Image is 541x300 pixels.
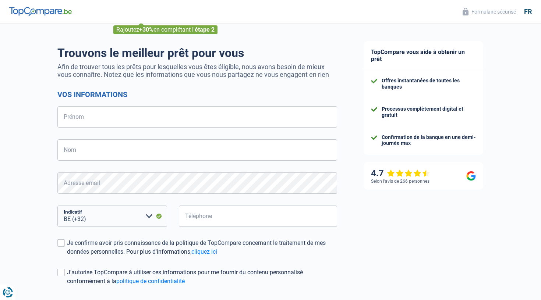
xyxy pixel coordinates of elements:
div: Selon l’avis de 266 personnes [371,179,429,184]
div: J'autorise TopCompare à utiliser ces informations pour me fournir du contenu personnalisé conform... [67,268,337,286]
div: Confirmation de la banque en une demi-journée max [382,134,476,147]
h2: Vos informations [57,90,337,99]
a: cliquez ici [191,248,217,255]
div: 4.7 [371,168,430,179]
button: Formulaire sécurisé [458,6,520,18]
img: TopCompare Logo [9,7,72,16]
span: +30% [139,26,153,33]
div: TopCompare vous aide à obtenir un prêt [364,41,483,70]
h1: Trouvons le meilleur prêt pour vous [57,46,337,60]
div: Rajoutez en complétant l' [113,25,218,34]
a: politique de confidentialité [116,278,185,285]
input: 401020304 [179,206,337,227]
div: Je confirme avoir pris connaissance de la politique de TopCompare concernant le traitement de mes... [67,239,337,256]
div: fr [524,8,532,16]
span: étape 2 [195,26,215,33]
div: Processus complètement digital et gratuit [382,106,476,118]
div: Offres instantanées de toutes les banques [382,78,476,90]
p: Afin de trouver tous les prêts pour lesquelles vous êtes éligible, nous avons besoin de mieux vou... [57,63,337,78]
